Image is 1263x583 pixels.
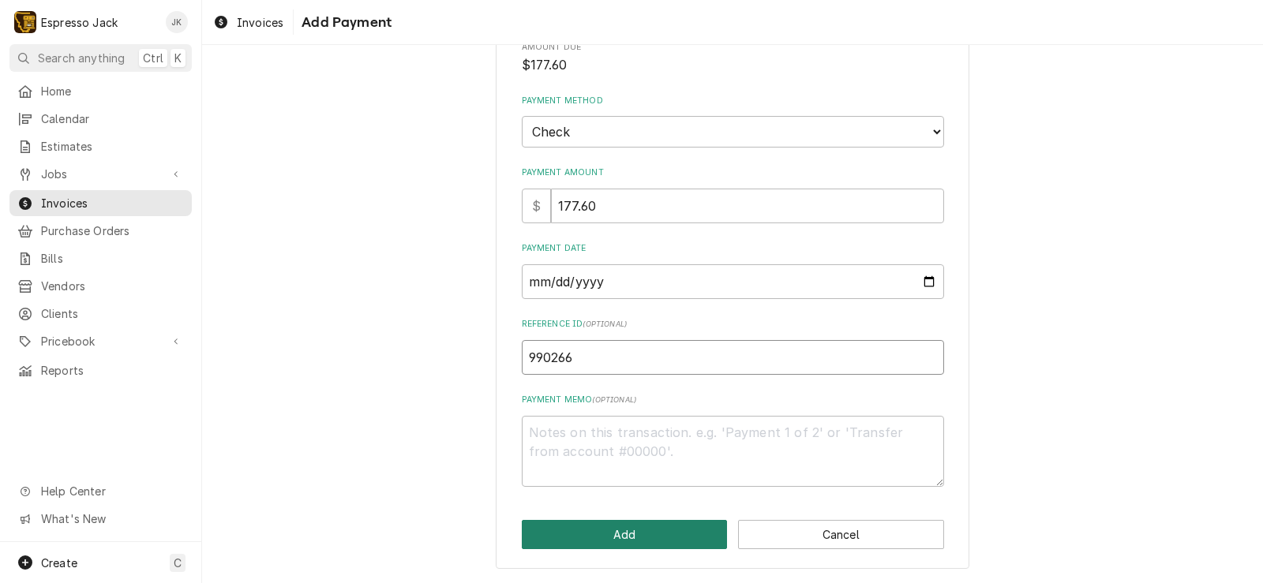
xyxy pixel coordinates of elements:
div: Amount Due [522,41,944,75]
span: Add Payment [297,12,392,33]
a: Go to Jobs [9,161,192,187]
a: Clients [9,301,192,327]
span: Invoices [237,14,283,31]
div: Button Group [522,520,944,549]
div: $ [522,189,551,223]
button: Add [522,520,728,549]
span: Jobs [41,166,160,182]
span: Amount Due [522,56,944,75]
span: Create [41,556,77,570]
a: Home [9,78,192,104]
span: Invoices [41,195,184,211]
div: Payment Date [522,242,944,298]
span: ( optional ) [592,395,636,404]
span: Vendors [41,278,184,294]
label: Payment Memo [522,394,944,406]
a: Invoices [9,190,192,216]
span: Bills [41,250,184,267]
div: Reference ID [522,318,944,374]
div: Payment Amount [522,166,944,222]
input: yyyy-mm-dd [522,264,944,299]
span: Purchase Orders [41,222,184,239]
div: Jack Kehoe's Avatar [166,11,188,33]
span: Home [41,83,184,99]
span: Clients [41,305,184,322]
span: Calendar [41,110,184,127]
div: Button Group Row [522,520,944,549]
span: Ctrl [143,50,163,66]
label: Payment Date [522,242,944,255]
a: Go to What's New [9,506,192,532]
span: $177.60 [522,58,568,73]
span: Help Center [41,483,182,499]
span: ( optional ) [583,320,627,328]
div: E [14,11,36,33]
a: Go to Pricebook [9,328,192,354]
span: Pricebook [41,333,160,349]
a: Bills [9,245,192,271]
div: JK [166,11,188,33]
button: Search anythingCtrlK [9,44,192,72]
a: Reports [9,357,192,383]
a: Go to Help Center [9,478,192,504]
span: Amount Due [522,41,944,54]
span: K [174,50,182,66]
label: Payment Method [522,95,944,107]
div: Invoice Payment Create/Update Form [522,2,944,487]
span: Reports [41,362,184,379]
div: Payment Memo [522,394,944,486]
a: Calendar [9,106,192,132]
div: Espresso Jack [41,14,118,31]
span: What's New [41,510,182,527]
a: Vendors [9,273,192,299]
span: C [174,555,182,571]
a: Estimates [9,133,192,159]
label: Payment Amount [522,166,944,179]
div: Espresso Jack's Avatar [14,11,36,33]
label: Reference ID [522,318,944,331]
span: Estimates [41,138,184,155]
a: Invoices [207,9,290,36]
button: Cancel [738,520,944,549]
div: Payment Method [522,95,944,148]
span: Search anything [38,50,125,66]
a: Purchase Orders [9,218,192,244]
